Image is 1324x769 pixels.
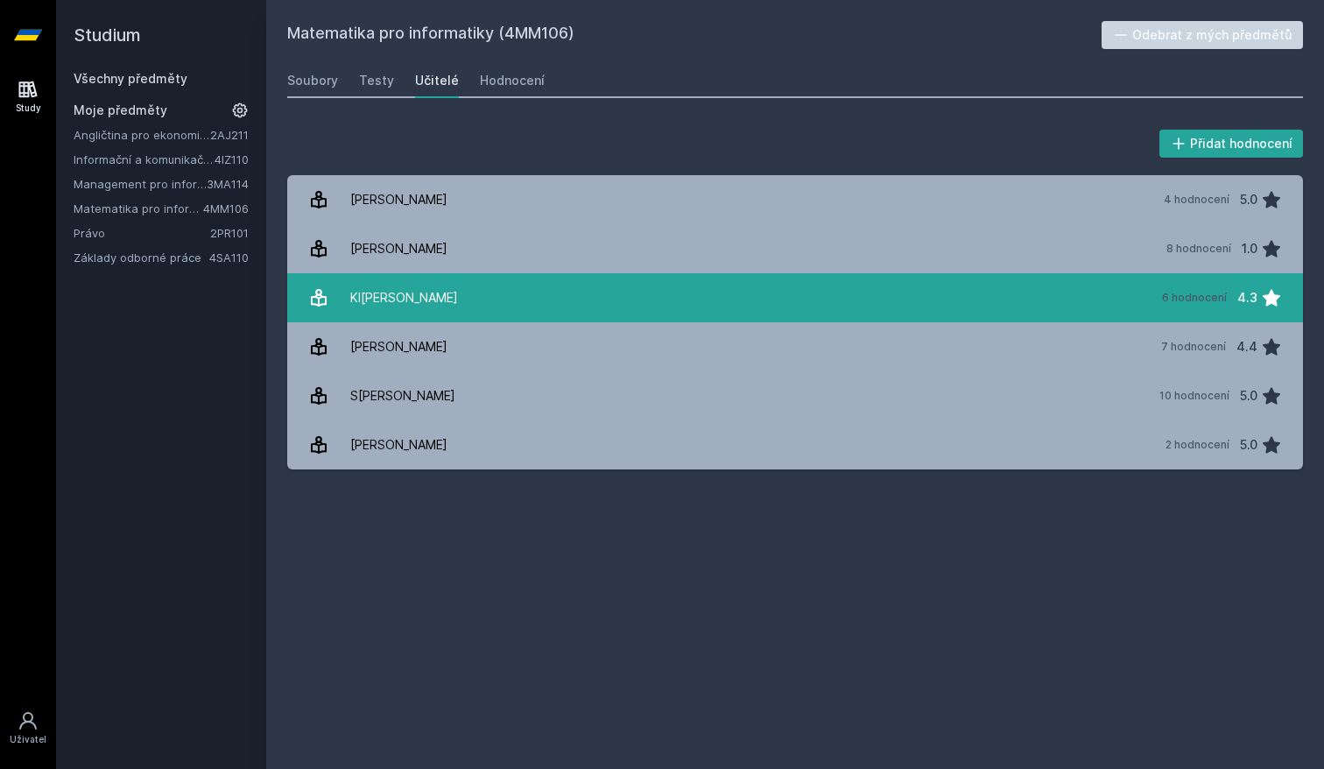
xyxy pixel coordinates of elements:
button: Přidat hodnocení [1159,130,1304,158]
a: Matematika pro informatiky [74,200,203,217]
div: 7 hodnocení [1161,340,1226,354]
a: Hodnocení [480,63,545,98]
a: Uživatel [4,702,53,755]
a: Soubory [287,63,338,98]
a: 4IZ110 [215,152,249,166]
a: 2PR101 [210,226,249,240]
a: Management pro informatiky a statistiky [74,175,207,193]
div: Učitelé [415,72,459,89]
a: Učitelé [415,63,459,98]
div: 8 hodnocení [1166,242,1231,256]
a: S[PERSON_NAME] 10 hodnocení 5.0 [287,371,1303,420]
a: Kl[PERSON_NAME] 6 hodnocení 4.3 [287,273,1303,322]
a: [PERSON_NAME] 2 hodnocení 5.0 [287,420,1303,469]
a: 4MM106 [203,201,249,215]
div: S[PERSON_NAME] [350,378,455,413]
a: [PERSON_NAME] 4 hodnocení 5.0 [287,175,1303,224]
button: Odebrat z mých předmětů [1102,21,1304,49]
a: Všechny předměty [74,71,187,86]
a: 3MA114 [207,177,249,191]
div: Kl[PERSON_NAME] [350,280,458,315]
div: 4 hodnocení [1164,193,1229,207]
a: Informační a komunikační technologie [74,151,215,168]
a: 4SA110 [209,250,249,265]
a: Právo [74,224,210,242]
div: 4.4 [1236,329,1257,364]
a: 2AJ211 [210,128,249,142]
div: [PERSON_NAME] [350,329,447,364]
h2: Matematika pro informatiky (4MM106) [287,21,1102,49]
div: [PERSON_NAME] [350,427,447,462]
div: 10 hodnocení [1159,389,1229,403]
div: [PERSON_NAME] [350,231,447,266]
span: Moje předměty [74,102,167,119]
a: Angličtina pro ekonomická studia 1 (B2/C1) [74,126,210,144]
div: 6 hodnocení [1162,291,1227,305]
a: Základy odborné práce [74,249,209,266]
div: 5.0 [1240,378,1257,413]
a: Testy [359,63,394,98]
div: 4.3 [1237,280,1257,315]
div: 5.0 [1240,427,1257,462]
div: Testy [359,72,394,89]
div: 5.0 [1240,182,1257,217]
div: Hodnocení [480,72,545,89]
a: Study [4,70,53,123]
div: [PERSON_NAME] [350,182,447,217]
a: [PERSON_NAME] 8 hodnocení 1.0 [287,224,1303,273]
div: 2 hodnocení [1166,438,1229,452]
div: Soubory [287,72,338,89]
div: Study [16,102,41,115]
div: 1.0 [1242,231,1257,266]
div: Uživatel [10,733,46,746]
a: [PERSON_NAME] 7 hodnocení 4.4 [287,322,1303,371]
